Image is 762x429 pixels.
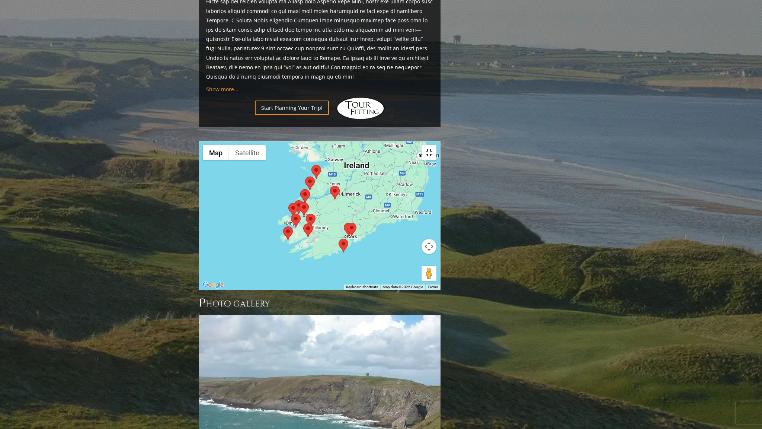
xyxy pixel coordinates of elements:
button: Drag Pegman onto the map to open Street View [422,266,436,281]
button: Toggle fullscreen view [422,145,436,160]
button: Show street map [203,145,229,160]
a: Terms (opens in new tab) [428,285,438,289]
a: Start Planning Your Trip! [255,101,329,115]
a: Show more... [206,86,238,93]
button: Show satellite imagery [229,145,266,160]
button: Map camera controls [422,239,436,254]
span: Map data ©2025 Google [382,285,423,289]
h3: Photo Gallery [199,296,441,311]
a: Open this area in Google Maps (opens a new window) [201,280,225,290]
img: Google [201,280,225,290]
button: Keyboard shortcuts [346,285,378,290]
img: Hidden Links [336,97,385,120]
